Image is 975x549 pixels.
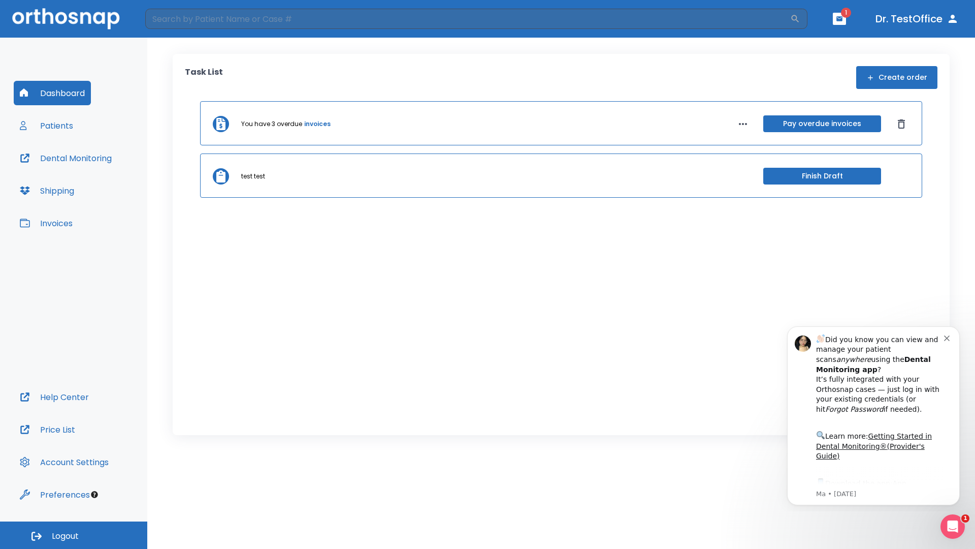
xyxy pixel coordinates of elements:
[940,514,965,539] iframe: Intercom live chat
[14,417,81,442] button: Price List
[14,113,79,138] button: Patients
[44,172,172,181] p: Message from Ma, sent 5w ago
[841,8,851,18] span: 1
[893,116,909,132] button: Dismiss
[44,162,135,180] a: App Store
[14,146,118,170] button: Dental Monitoring
[763,115,881,132] button: Pay overdue invoices
[14,81,91,105] button: Dashboard
[871,10,963,28] button: Dr. TestOffice
[90,490,99,499] div: Tooltip anchor
[241,119,302,129] p: You have 3 overdue
[241,172,265,181] p: test test
[772,317,975,511] iframe: Intercom notifications message
[145,9,790,29] input: Search by Patient Name or Case #
[14,482,96,507] button: Preferences
[14,211,79,235] button: Invoices
[856,66,937,89] button: Create order
[12,8,120,29] img: Orthosnap
[14,385,95,409] button: Help Center
[763,168,881,185] button: Finish Draft
[304,119,331,129] a: invoices
[52,531,79,542] span: Logout
[14,178,80,203] button: Shipping
[185,66,223,89] p: Task List
[14,450,115,474] button: Account Settings
[961,514,969,523] span: 1
[172,16,180,24] button: Dismiss notification
[44,160,172,211] div: Download the app: | ​ Let us know if you need help getting started!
